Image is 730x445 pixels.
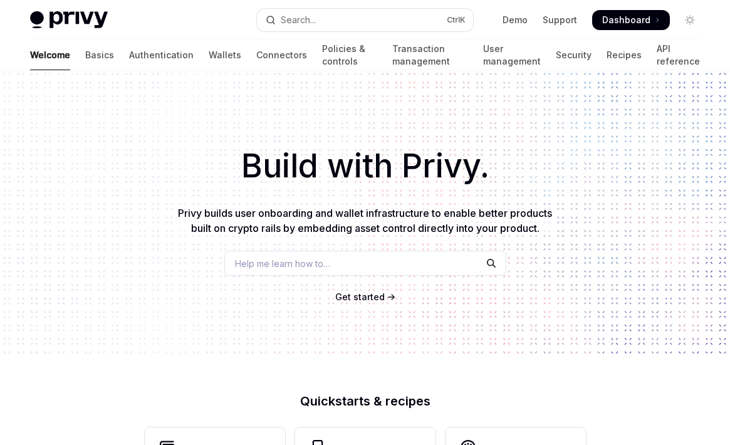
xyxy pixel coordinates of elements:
span: Get started [335,291,385,302]
a: Authentication [129,40,194,70]
a: Recipes [607,40,642,70]
a: User management [483,40,541,70]
a: Demo [503,14,528,26]
a: Connectors [256,40,307,70]
a: Welcome [30,40,70,70]
button: Open search [257,9,474,31]
span: Help me learn how to… [235,257,330,270]
img: light logo [30,11,108,29]
h2: Quickstarts & recipes [145,395,586,407]
span: Privy builds user onboarding and wallet infrastructure to enable better products built on crypto ... [178,207,552,234]
a: Security [556,40,592,70]
a: Basics [85,40,114,70]
a: Get started [335,291,385,303]
h1: Build with Privy. [20,142,710,191]
a: Support [543,14,577,26]
span: Ctrl K [447,15,466,25]
span: Dashboard [602,14,650,26]
div: Search... [281,13,316,28]
button: Toggle dark mode [680,10,700,30]
a: Dashboard [592,10,670,30]
a: Policies & controls [322,40,377,70]
a: Transaction management [392,40,468,70]
a: Wallets [209,40,241,70]
a: API reference [657,40,700,70]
